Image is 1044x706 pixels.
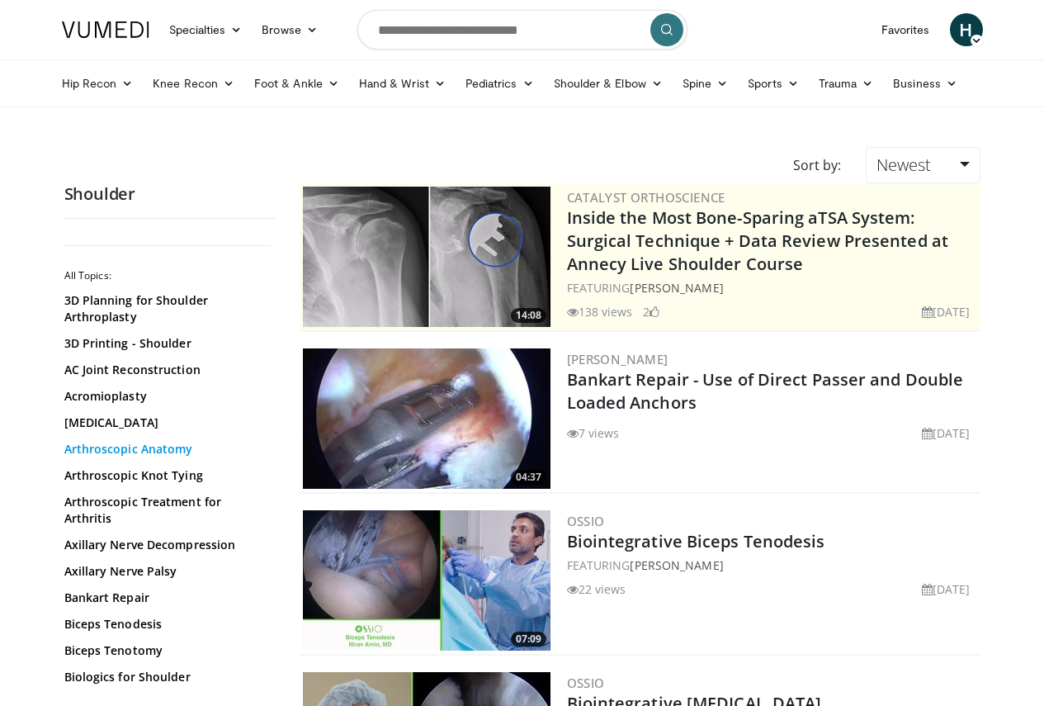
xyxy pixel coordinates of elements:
a: Foot & Ankle [244,67,349,100]
li: [DATE] [922,303,971,320]
div: FEATURING [567,557,977,574]
a: Biceps Tenotomy [64,642,267,659]
a: OSSIO [567,513,605,529]
a: Spine [673,67,738,100]
a: 3D Printing - Shoulder [64,335,267,352]
li: 2 [643,303,659,320]
img: 9f15458b-d013-4cfd-976d-a83a3859932f.300x170_q85_crop-smart_upscale.jpg [303,187,550,327]
a: Trauma [809,67,884,100]
li: [DATE] [922,424,971,442]
img: VuMedi Logo [62,21,149,38]
li: [DATE] [922,580,971,598]
a: AC Joint Reconstruction [64,362,267,378]
a: Pediatrics [456,67,544,100]
a: OSSIO [567,675,605,691]
div: Sort by: [781,147,853,183]
a: 14:08 [303,187,550,327]
span: 14:08 [511,308,546,323]
a: 3D Planning for Shoulder Arthroplasty [64,292,267,325]
li: 138 views [567,303,633,320]
a: Arthroscopic Treatment for Arthritis [64,494,267,527]
span: 07:09 [511,632,546,647]
a: Specialties [159,13,253,46]
a: Browse [252,13,328,46]
a: Biceps Tenodesis [64,616,267,633]
a: [PERSON_NAME] [567,351,668,367]
a: Hip Recon [52,67,144,100]
a: 04:37 [303,348,550,489]
h2: Shoulder [64,183,275,205]
li: 7 views [567,424,620,442]
a: Favorites [872,13,940,46]
a: [MEDICAL_DATA] [64,415,267,431]
a: Axillary Nerve Palsy [64,563,267,580]
a: Catalyst OrthoScience [567,189,725,206]
a: Bankart Repair [64,590,267,606]
span: 04:37 [511,470,546,485]
a: Knee Recon [143,67,244,100]
a: Arthroscopic Anatomy [64,441,267,457]
a: Axillary Nerve Decompression [64,537,267,553]
a: Acromioplasty [64,388,267,405]
li: 22 views [567,580,626,598]
a: Shoulder & Elbow [544,67,673,100]
a: Biologics for Shoulder [64,669,267,685]
img: f54b0be7-13b6-4977-9a5b-cecc55ea2090.300x170_q85_crop-smart_upscale.jpg [303,510,550,651]
h2: All Topics: [64,269,271,282]
a: Sports [738,67,809,100]
input: Search topics, interventions [357,10,687,50]
a: Inside the Most Bone-Sparing aTSA System: Surgical Technique + Data Review Presented at Annecy Li... [567,206,949,275]
a: [PERSON_NAME] [630,557,723,573]
a: Biointegrative Biceps Tenodesis [567,530,825,552]
a: Arthroscopic Knot Tying [64,467,267,484]
a: Newest [866,147,980,183]
a: H [950,13,983,46]
a: Hand & Wrist [349,67,456,100]
img: cd449402-123d-47f7-b112-52d159f17939.300x170_q85_crop-smart_upscale.jpg [303,348,550,489]
a: Business [883,67,967,100]
div: FEATURING [567,279,977,296]
a: Bankart Repair - Use of Direct Passer and Double Loaded Anchors [567,368,964,414]
span: Newest [876,154,931,176]
a: 07:09 [303,510,550,651]
a: [PERSON_NAME] [630,280,723,296]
